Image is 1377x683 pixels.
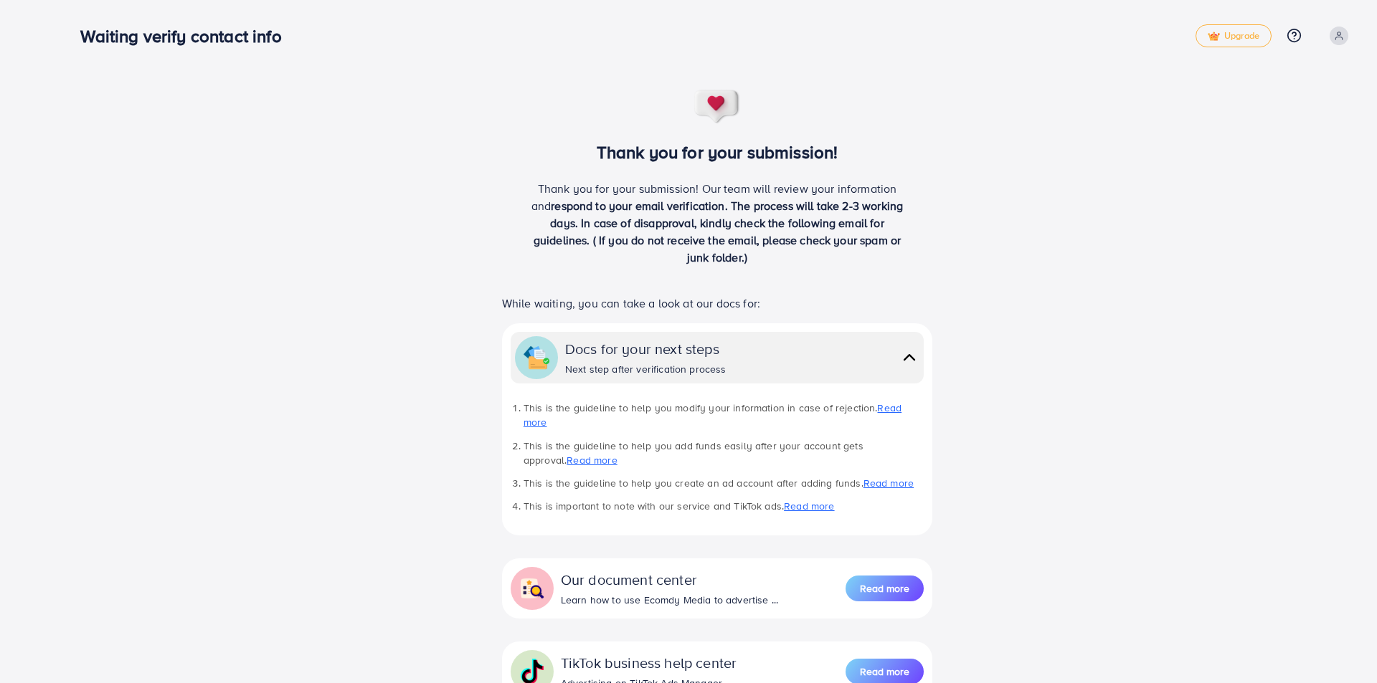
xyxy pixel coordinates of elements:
[561,652,737,673] div: TikTok business help center
[784,499,834,513] a: Read more
[524,401,902,429] a: Read more
[524,439,924,468] li: This is the guideline to help you add funds easily after your account gets approval.
[524,345,549,371] img: collapse
[846,575,924,601] button: Read more
[524,499,924,513] li: This is important to note with our service and TikTok ads.
[565,362,727,376] div: Next step after verification process
[860,664,909,679] span: Read more
[519,575,545,601] img: collapse
[846,574,924,603] a: Read more
[502,295,932,312] p: While waiting, you can take a look at our docs for:
[524,476,924,490] li: This is the guideline to help you create an ad account after adding funds.
[694,89,741,125] img: success
[567,453,617,467] a: Read more
[478,142,957,163] h3: Thank you for your submission!
[899,347,919,368] img: collapse
[561,569,778,590] div: Our document center
[565,338,727,359] div: Docs for your next steps
[524,401,924,430] li: This is the guideline to help you modify your information in case of rejection.
[863,476,914,490] a: Read more
[561,593,778,607] div: Learn how to use Ecomdy Media to advertise ...
[1208,31,1259,42] span: Upgrade
[80,26,293,47] h3: Waiting verify contact info
[1208,32,1220,42] img: tick
[526,180,909,266] p: Thank you for your submission! Our team will review your information and
[860,581,909,596] span: Read more
[534,198,904,265] span: respond to your email verification. The process will take 2-3 working days. In case of disapprova...
[1196,24,1272,47] a: tickUpgrade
